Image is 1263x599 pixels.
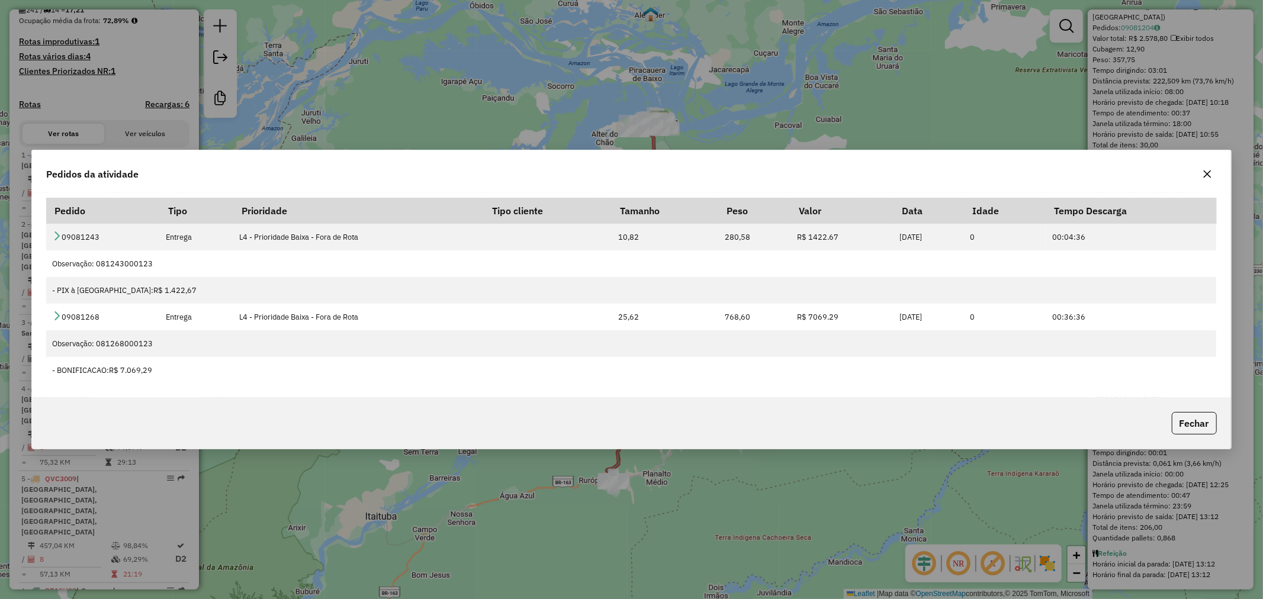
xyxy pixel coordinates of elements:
[46,224,160,250] td: 09081243
[612,304,719,330] td: 25,62
[791,304,894,330] td: R$ 7069.29
[52,338,1210,349] div: Observação: 081268000123
[894,304,964,330] td: [DATE]
[894,224,964,250] td: [DATE]
[1172,412,1217,434] button: Fechar
[964,304,1046,330] td: 0
[1046,198,1216,223] th: Tempo Descarga
[233,224,484,250] td: L4 - Prioridade Baixa - Fora de Rota
[52,285,1210,296] div: - PIX à [GEOGRAPHIC_DATA]:
[46,167,139,181] span: Pedidos da atividade
[153,285,197,295] span: R$ 1.422,67
[166,232,192,242] span: Entrega
[894,198,964,223] th: Data
[484,198,612,223] th: Tipo cliente
[791,224,894,250] td: R$ 1422.67
[791,198,894,223] th: Valor
[233,304,484,330] td: L4 - Prioridade Baixa - Fora de Rota
[612,198,719,223] th: Tamanho
[719,304,791,330] td: 768,60
[612,224,719,250] td: 10,82
[964,224,1046,250] td: 0
[166,312,192,322] span: Entrega
[46,304,160,330] td: 09081268
[964,198,1046,223] th: Idade
[46,198,160,223] th: Pedido
[109,365,152,375] span: R$ 7.069,29
[719,224,791,250] td: 280,58
[160,198,233,223] th: Tipo
[719,198,791,223] th: Peso
[233,198,484,223] th: Prioridade
[1046,304,1216,330] td: 00:36:36
[52,365,1210,376] div: - BONIFICACAO:
[52,258,1210,269] div: Observação: 081243000123
[1046,224,1216,250] td: 00:04:36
